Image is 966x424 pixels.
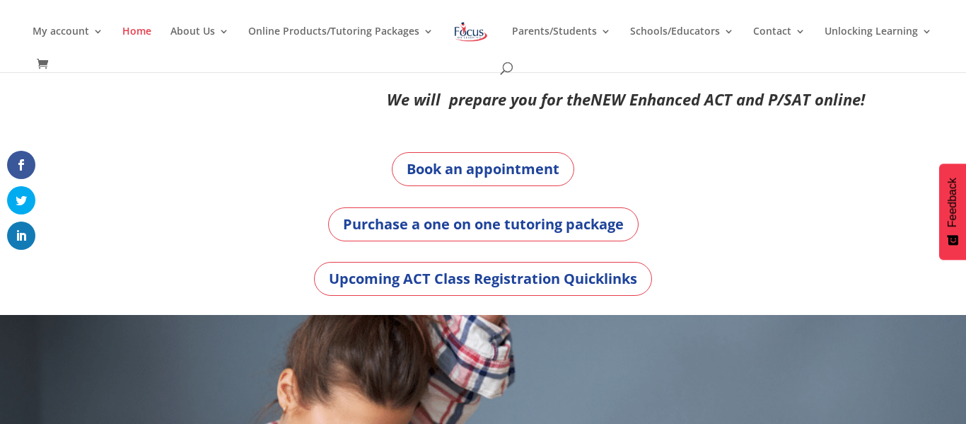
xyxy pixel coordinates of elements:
button: Feedback - Show survey [939,164,966,260]
a: About Us [170,26,229,59]
span: Feedback [946,178,959,227]
em: NEW Enhanced ACT and P/SAT online! [590,88,865,110]
em: We will prepare you for the [387,88,590,110]
a: Unlocking Learning [825,26,932,59]
a: Book an appointment [392,152,574,186]
a: Parents/Students [512,26,611,59]
a: Contact [753,26,805,59]
a: Online Products/Tutoring Packages [248,26,433,59]
a: Home [122,26,151,59]
a: Upcoming ACT Class Registration Quicklinks [314,262,652,296]
a: My account [33,26,103,59]
a: Schools/Educators [630,26,734,59]
img: Focus on Learning [453,19,489,45]
a: Purchase a one on one tutoring package [328,207,639,241]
